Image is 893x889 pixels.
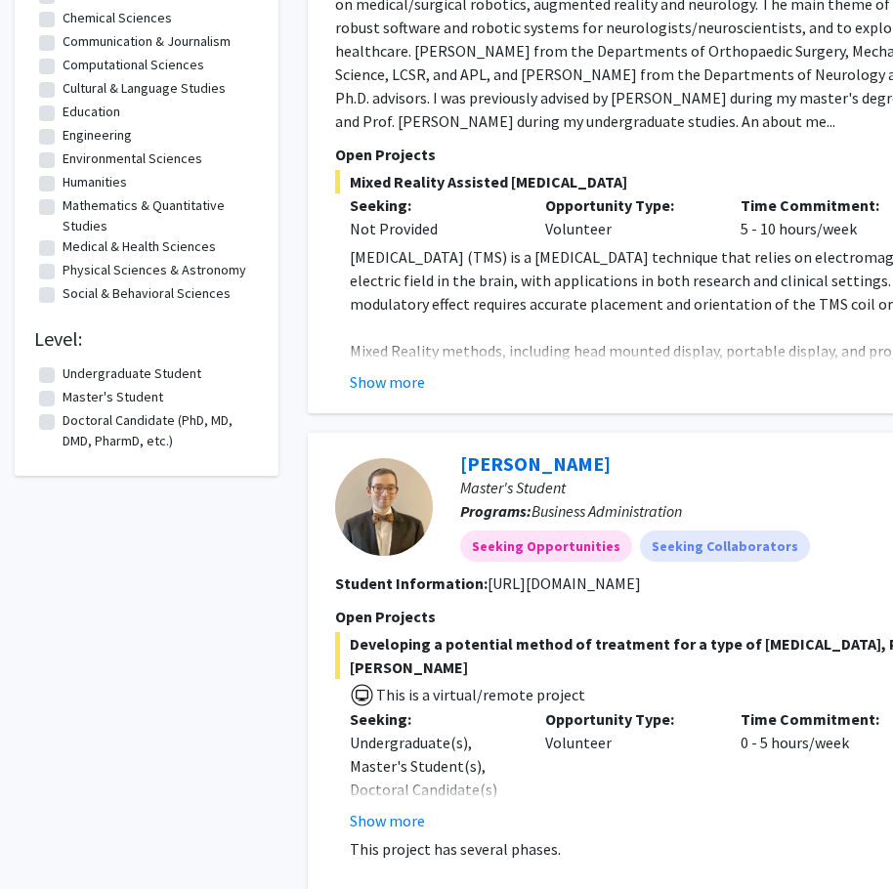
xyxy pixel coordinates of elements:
[63,31,231,52] label: Communication & Journalism
[63,363,201,384] label: Undergraduate Student
[350,370,425,394] button: Show more
[63,283,231,304] label: Social & Behavioral Sciences
[63,55,204,75] label: Computational Sciences
[460,451,611,476] a: [PERSON_NAME]
[63,125,132,146] label: Engineering
[63,8,172,28] label: Chemical Sciences
[460,530,632,562] mat-chip: Seeking Opportunities
[532,501,682,521] span: Business Administration
[460,501,532,521] b: Programs:
[63,260,246,280] label: Physical Sciences & Astronomy
[460,478,566,497] span: Master's Student
[34,327,259,351] h2: Level:
[640,530,810,562] mat-chip: Seeking Collaborators
[350,217,516,240] div: Not Provided
[531,193,726,240] div: Volunteer
[531,707,726,832] div: Volunteer
[63,172,127,192] label: Humanities
[63,102,120,122] label: Education
[374,685,585,704] span: This is a virtual/remote project
[63,78,226,99] label: Cultural & Language Studies
[488,573,641,593] fg-read-more: [URL][DOMAIN_NAME]
[545,707,711,731] p: Opportunity Type:
[63,236,216,257] label: Medical & Health Sciences
[350,193,516,217] p: Seeking:
[63,410,254,451] label: Doctoral Candidate (PhD, MD, DMD, PharmD, etc.)
[350,707,516,731] p: Seeking:
[335,573,488,593] b: Student Information:
[15,801,83,874] iframe: Chat
[545,193,711,217] p: Opportunity Type:
[63,148,202,169] label: Environmental Sciences
[335,145,436,164] span: Open Projects
[350,809,425,832] button: Show more
[63,387,163,407] label: Master's Student
[335,607,436,626] span: Open Projects
[63,195,254,236] label: Mathematics & Quantitative Studies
